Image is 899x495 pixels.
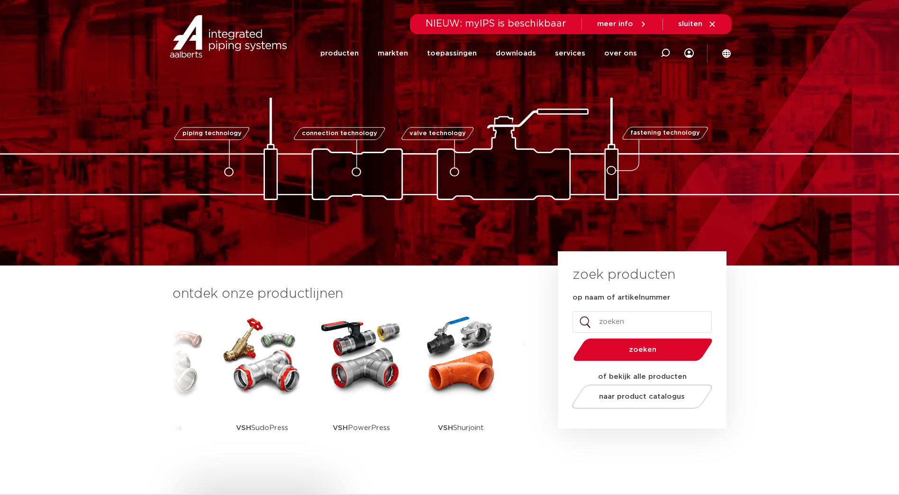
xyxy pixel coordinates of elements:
[320,34,637,73] nav: Menu
[555,34,585,73] a: services
[173,284,526,303] h3: ontdek onze productlijnen
[572,293,670,302] label: op naam of artikelnummer
[418,313,504,458] a: VSHShurjoint
[572,311,712,333] input: zoeken
[236,398,288,458] p: SudoPress
[684,34,694,73] div: my IPS
[438,424,453,431] strong: VSH
[333,398,390,458] p: PowerPress
[569,338,716,362] button: zoeken
[598,373,687,380] strong: of bekijk alle producten
[320,34,359,73] a: producten
[598,346,688,353] span: zoeken
[678,20,717,28] a: sluiten
[496,34,536,73] a: downloads
[630,130,700,137] span: fastening technology
[236,424,251,431] strong: VSH
[319,313,404,458] a: VSHPowerPress
[426,19,566,28] span: NIEUW: myIPS is beschikbaar
[597,20,647,28] a: meer info
[572,266,675,284] h3: zoek producten
[438,398,484,458] p: Shurjoint
[409,130,466,137] span: valve technology
[678,20,702,27] span: sluiten
[569,385,715,409] a: naar product catalogus
[182,130,242,137] span: piping technology
[378,34,408,73] a: markten
[599,393,685,400] span: naar product catalogus
[301,130,377,137] span: connection technology
[604,34,637,73] a: over ons
[219,313,305,458] a: VSHSudoPress
[427,34,477,73] a: toepassingen
[597,20,633,27] span: meer info
[333,424,348,431] strong: VSH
